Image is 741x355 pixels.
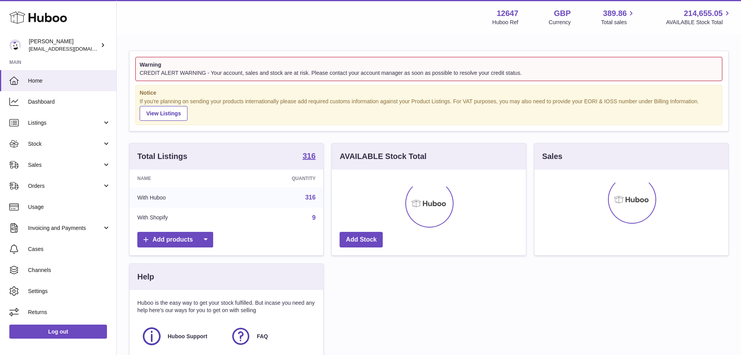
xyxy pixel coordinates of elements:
span: [EMAIL_ADDRESS][DOMAIN_NAME] [29,46,114,52]
td: With Shopify [130,208,234,228]
h3: AVAILABLE Stock Total [340,151,426,162]
strong: GBP [554,8,571,19]
a: 389.86 Total sales [601,8,636,26]
h3: Help [137,272,154,282]
a: Huboo Support [141,326,222,347]
th: Name [130,170,234,187]
th: Quantity [234,170,324,187]
h3: Sales [542,151,562,162]
td: With Huboo [130,187,234,208]
p: Huboo is the easy way to get your stock fulfilled. But incase you need any help here's our ways f... [137,299,315,314]
div: Currency [549,19,571,26]
span: Returns [28,309,110,316]
div: Huboo Ref [492,19,519,26]
div: [PERSON_NAME] [29,38,99,53]
div: If you're planning on sending your products internationally please add required customs informati... [140,98,718,121]
span: Channels [28,267,110,274]
a: 316 [303,152,315,161]
a: Log out [9,325,107,339]
a: 316 [305,194,316,201]
h3: Total Listings [137,151,187,162]
span: Orders [28,182,102,190]
span: Cases [28,245,110,253]
span: Settings [28,288,110,295]
span: 389.86 [603,8,627,19]
strong: Notice [140,89,718,97]
a: View Listings [140,106,187,121]
span: Invoicing and Payments [28,224,102,232]
span: AVAILABLE Stock Total [666,19,732,26]
img: internalAdmin-12647@internal.huboo.com [9,39,21,51]
span: FAQ [257,333,268,340]
span: 214,655.05 [684,8,723,19]
strong: 12647 [497,8,519,19]
span: Huboo Support [168,333,207,340]
a: Add Stock [340,232,383,248]
a: 9 [312,214,315,221]
span: Sales [28,161,102,169]
span: Usage [28,203,110,211]
a: Add products [137,232,213,248]
span: Dashboard [28,98,110,106]
span: Home [28,77,110,85]
span: Total sales [601,19,636,26]
a: 214,655.05 AVAILABLE Stock Total [666,8,732,26]
span: Stock [28,140,102,148]
a: FAQ [230,326,312,347]
strong: Warning [140,61,718,69]
span: Listings [28,119,102,127]
strong: 316 [303,152,315,160]
div: CREDIT ALERT WARNING - Your account, sales and stock are at risk. Please contact your account man... [140,69,718,77]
